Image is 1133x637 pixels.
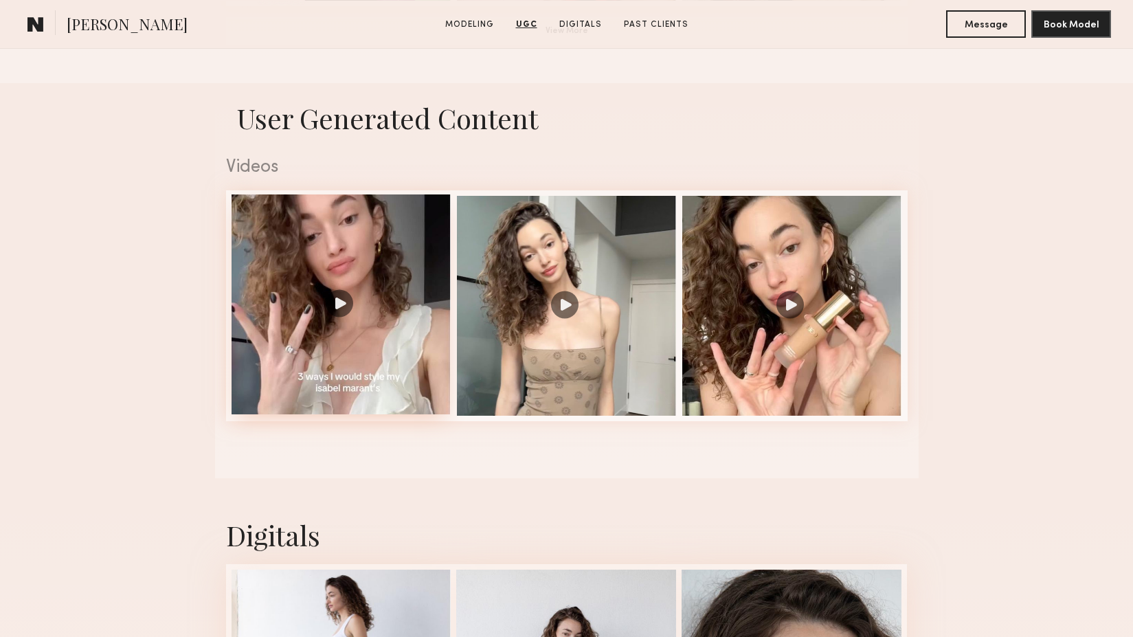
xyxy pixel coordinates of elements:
[226,159,908,177] div: Videos
[215,100,919,136] h1: User Generated Content
[511,19,543,31] a: UGC
[226,517,908,553] div: Digitals
[618,19,694,31] a: Past Clients
[554,19,607,31] a: Digitals
[67,14,188,38] span: [PERSON_NAME]
[1031,18,1111,30] a: Book Model
[1031,10,1111,38] button: Book Model
[440,19,500,31] a: Modeling
[946,10,1026,38] button: Message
